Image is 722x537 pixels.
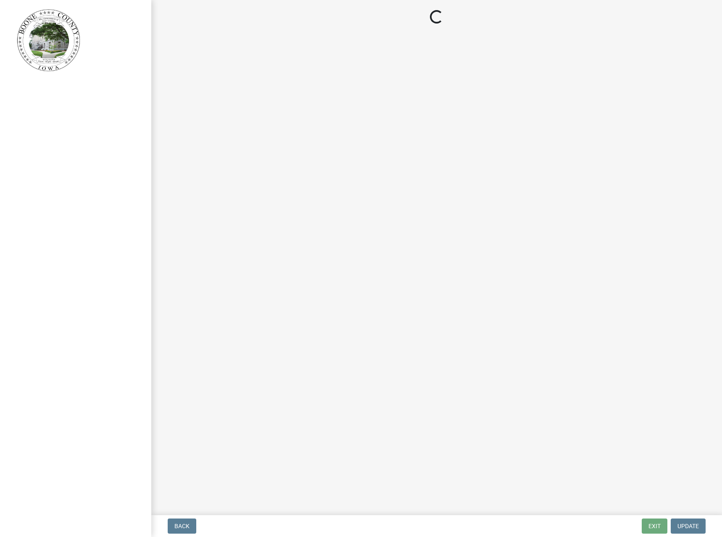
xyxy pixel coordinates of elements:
button: Exit [642,519,667,534]
button: Update [671,519,706,534]
span: Back [174,523,190,529]
img: Boone County, Iowa [17,9,81,72]
button: Back [168,519,196,534]
span: Update [677,523,699,529]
